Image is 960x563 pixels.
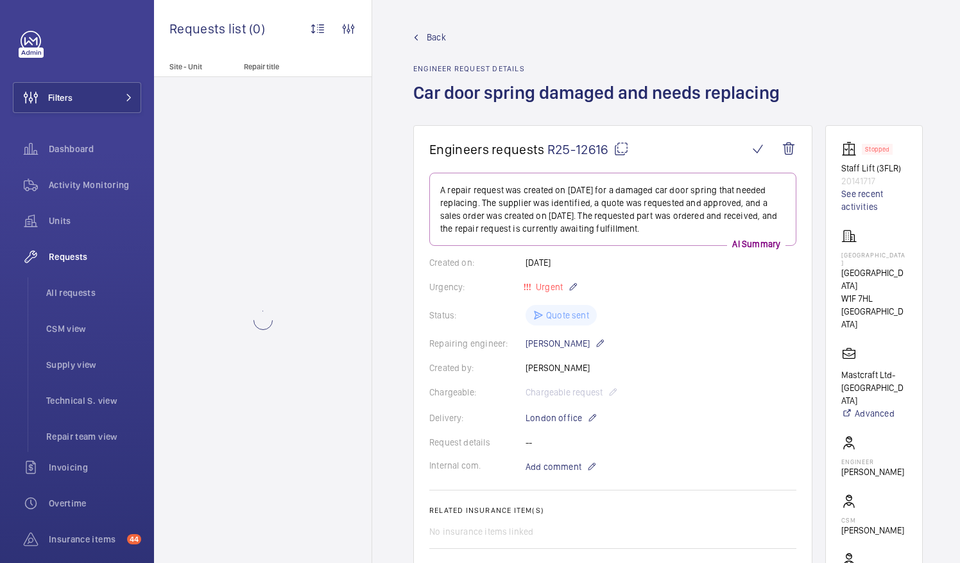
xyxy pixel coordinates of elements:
[48,91,73,104] span: Filters
[49,250,141,263] span: Requests
[49,533,122,546] span: Insurance items
[841,162,907,175] p: Staff Lift (3FLR)
[841,368,907,407] p: Mastcraft Ltd- [GEOGRAPHIC_DATA]
[154,62,239,71] p: Site - Unit
[427,31,446,44] span: Back
[440,184,785,235] p: A repair request was created on [DATE] for a damaged car door spring that needed replacing. The s...
[526,336,605,351] p: [PERSON_NAME]
[49,461,141,474] span: Invoicing
[727,238,785,250] p: AI Summary
[46,322,141,335] span: CSM view
[429,141,545,157] span: Engineers requests
[127,534,141,544] span: 44
[46,394,141,407] span: Technical S. view
[49,178,141,191] span: Activity Monitoring
[526,460,581,473] span: Add comment
[429,506,796,515] h2: Related insurance item(s)
[13,82,141,113] button: Filters
[526,410,597,426] p: London office
[841,407,907,420] a: Advanced
[46,358,141,371] span: Supply view
[841,516,904,524] p: CSM
[49,214,141,227] span: Units
[841,266,907,292] p: [GEOGRAPHIC_DATA]
[841,524,904,537] p: [PERSON_NAME]
[413,64,787,73] h2: Engineer request details
[841,465,904,478] p: [PERSON_NAME]
[841,141,862,157] img: elevator.svg
[46,286,141,299] span: All requests
[413,81,787,125] h1: Car door spring damaged and needs replacing
[841,251,907,266] p: [GEOGRAPHIC_DATA]
[865,147,889,152] p: Stopped
[169,21,249,37] span: Requests list
[841,187,907,213] a: See recent activities
[841,458,904,465] p: Engineer
[244,62,329,71] p: Repair title
[547,141,629,157] span: R25-12616
[533,282,563,292] span: Urgent
[841,292,907,331] p: W1F 7HL [GEOGRAPHIC_DATA]
[49,497,141,510] span: Overtime
[841,175,907,187] p: 20141717
[49,143,141,155] span: Dashboard
[46,430,141,443] span: Repair team view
